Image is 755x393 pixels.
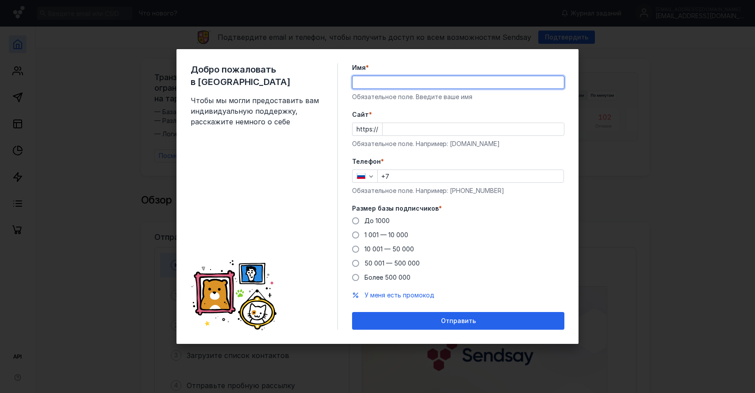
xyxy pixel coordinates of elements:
[352,157,381,166] span: Телефон
[364,217,390,224] span: До 1000
[364,291,434,300] button: У меня есть промокод
[364,231,408,239] span: 1 001 — 10 000
[352,204,439,213] span: Размер базы подписчиков
[191,95,323,127] span: Чтобы мы могли предоставить вам индивидуальную поддержку, расскажите немного о себе
[352,312,564,330] button: Отправить
[352,110,369,119] span: Cайт
[352,186,564,195] div: Обязательное поле. Например: [PHONE_NUMBER]
[352,139,564,148] div: Обязательное поле. Например: [DOMAIN_NAME]
[191,63,323,88] span: Добро пожаловать в [GEOGRAPHIC_DATA]
[364,274,410,281] span: Более 500 000
[364,259,420,267] span: 50 001 — 500 000
[364,245,414,253] span: 10 001 — 50 000
[441,317,476,325] span: Отправить
[364,291,434,299] span: У меня есть промокод
[352,92,564,101] div: Обязательное поле. Введите ваше имя
[352,63,366,72] span: Имя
